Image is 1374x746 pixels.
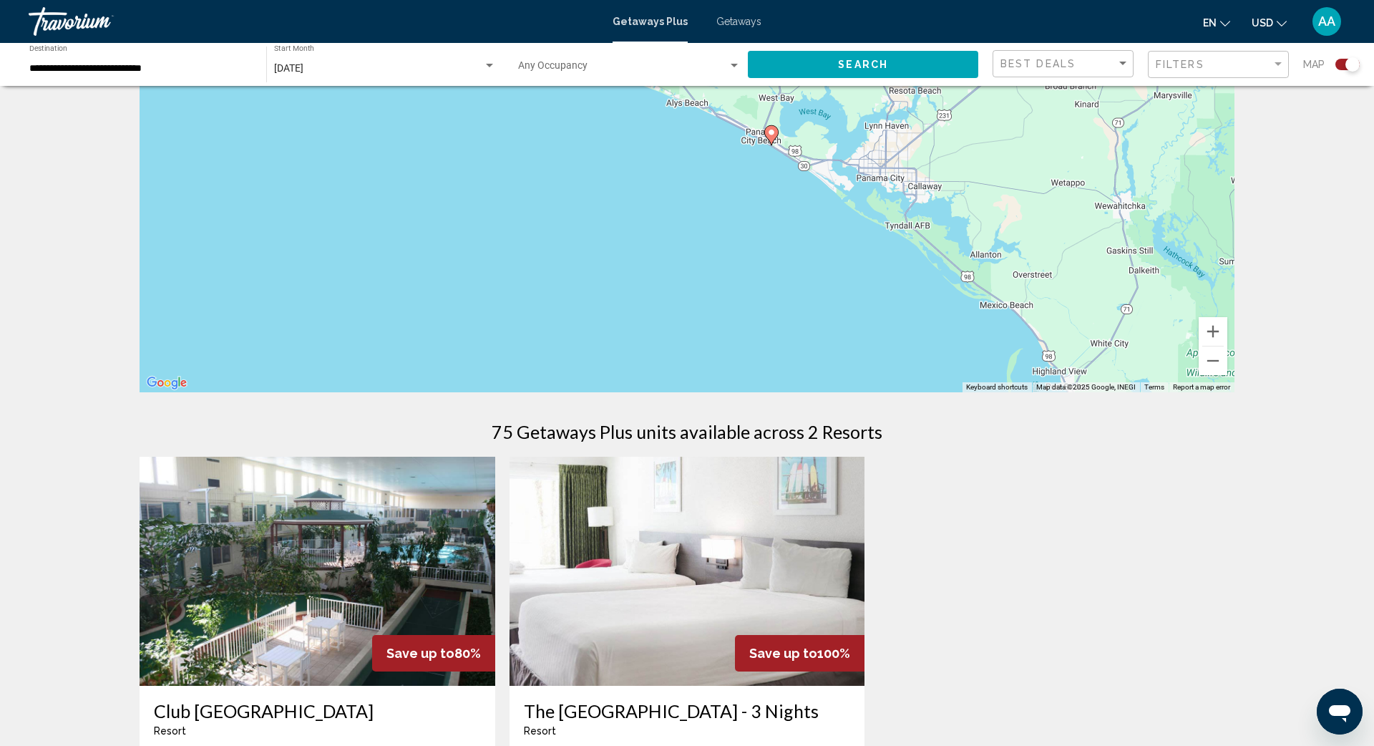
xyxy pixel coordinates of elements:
a: Club [GEOGRAPHIC_DATA] [154,700,481,722]
button: Change currency [1252,12,1287,33]
img: RZ20I01X.jpg [510,457,865,686]
button: Filter [1148,50,1289,79]
a: Travorium [29,7,598,36]
span: [DATE] [274,62,303,74]
a: Getaways [716,16,761,27]
span: USD [1252,17,1273,29]
a: Open this area in Google Maps (opens a new window) [143,374,190,392]
mat-select: Sort by [1000,58,1129,70]
span: en [1203,17,1217,29]
a: The [GEOGRAPHIC_DATA] - 3 Nights [524,700,851,722]
h1: 75 Getaways Plus units available across 2 Resorts [492,421,882,442]
span: Save up to [749,646,817,661]
a: Report a map error [1173,383,1230,391]
span: Best Deals [1000,58,1076,69]
div: 80% [372,635,495,672]
a: Terms [1144,383,1164,391]
span: Map data ©2025 Google, INEGI [1036,383,1136,391]
button: Keyboard shortcuts [966,382,1028,392]
a: Getaways Plus [613,16,688,27]
span: Save up to [386,646,454,661]
button: Change language [1203,12,1230,33]
button: Zoom out [1199,347,1227,375]
img: Google [143,374,190,392]
img: ii_cdr2.jpg [140,457,495,686]
button: User Menu [1308,6,1345,37]
iframe: Button to launch messaging window [1317,689,1363,735]
button: Zoom in [1199,317,1227,346]
button: Search [748,51,978,77]
span: AA [1318,14,1335,29]
span: Search [838,59,888,71]
span: Map [1303,54,1325,74]
span: Resort [524,725,556,737]
span: Filters [1156,59,1204,70]
div: 100% [735,635,864,672]
span: Resort [154,725,186,737]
